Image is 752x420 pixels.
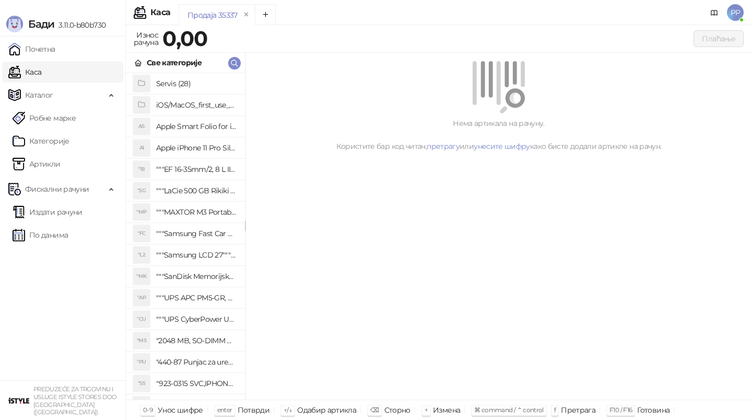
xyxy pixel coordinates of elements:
span: PP [727,4,744,21]
h4: Apple Smart Folio for iPad mini (A17 Pro) - Sage [156,118,237,135]
span: ⌫ [370,406,379,414]
h4: Servis (28) [156,75,237,92]
div: "S5 [133,375,150,392]
div: Измена [433,403,460,417]
a: Категорије [13,131,69,151]
div: Одабир артикла [297,403,356,417]
h4: "923-0315 SVC,IPHONE 5/5S BATTERY REMOVAL TRAY Držač za iPhone sa kojim se otvara display [156,375,237,392]
span: F10 / F16 [609,406,632,414]
div: Све категорије [147,57,202,68]
div: Продаја 35337 [187,9,238,21]
button: Плаћање [694,30,744,47]
div: "L2 [133,247,150,263]
div: "MP [133,204,150,220]
span: Каталог [25,85,53,106]
div: Нема артикала на рачуну. Користите бар код читач, или како бисте додали артикле на рачун. [258,118,739,152]
div: Сторно [384,403,410,417]
a: Издати рачуни [13,202,83,223]
div: "MS [133,332,150,349]
a: ArtikliАртикли [13,154,61,174]
img: 64x64-companyLogo-77b92cf4-9946-4f36-9751-bf7bb5fd2c7d.png [8,390,29,411]
div: Претрага [561,403,595,417]
h4: """SanDisk Memorijska kartica 256GB microSDXC sa SD adapterom SDSQXA1-256G-GN6MA - Extreme PLUS, ... [156,268,237,285]
span: Фискални рачуни [25,179,89,200]
img: Logo [6,16,23,32]
h4: Apple iPhone 11 Pro Silicone Case - Black [156,139,237,156]
button: Add tab [255,4,276,25]
div: "CU [133,311,150,328]
h4: """Samsung Fast Car Charge Adapter, brzi auto punja_, boja crna""" [156,225,237,242]
h4: """LaCie 500 GB Rikiki USB 3.0 / Ultra Compact & Resistant aluminum / USB 3.0 / 2.5""""""" [156,182,237,199]
a: Робне марке [13,108,76,129]
span: ⌘ command / ⌃ control [474,406,544,414]
a: претрагу [427,142,460,151]
h4: "2048 MB, SO-DIMM DDRII, 667 MHz, Napajanje 1,8 0,1 V, Latencija CL5" [156,332,237,349]
h4: "440-87 Punjac za uredjaje sa micro USB portom 4/1, Stand." [156,354,237,370]
div: "5G [133,182,150,199]
h4: """EF 16-35mm/2, 8 L III USM""" [156,161,237,178]
span: 0-9 [143,406,152,414]
span: enter [217,406,232,414]
h4: """UPS CyberPower UT650EG, 650VA/360W , line-int., s_uko, desktop""" [156,311,237,328]
div: "PU [133,354,150,370]
div: Каса [150,8,170,17]
div: Унос шифре [158,403,203,417]
div: "18 [133,161,150,178]
small: PREDUZEĆE ZA TRGOVINU I USLUGE ISTYLE STORES DOO [GEOGRAPHIC_DATA] ([GEOGRAPHIC_DATA]) [33,386,117,416]
h4: """UPS APC PM5-GR, Essential Surge Arrest,5 utic_nica""" [156,289,237,306]
h4: "923-0448 SVC,IPHONE,TOURQUE DRIVER KIT .65KGF- CM Šrafciger " [156,396,237,413]
button: remove [240,10,253,19]
div: Готовина [637,403,669,417]
a: Документација [706,4,723,21]
div: "SD [133,396,150,413]
div: grid [126,73,245,400]
a: По данима [13,225,68,246]
span: 3.11.0-b80b730 [54,20,105,30]
div: AI [133,139,150,156]
div: Потврди [238,403,270,417]
a: Каса [8,62,41,83]
span: f [554,406,556,414]
div: "AP [133,289,150,306]
div: AS [133,118,150,135]
a: Почетна [8,39,55,60]
div: "FC [133,225,150,242]
span: Бади [28,18,54,30]
a: унесите шифру [474,142,530,151]
span: ↑/↓ [284,406,292,414]
h4: iOS/MacOS_first_use_assistance (4) [156,97,237,113]
div: "MK [133,268,150,285]
h4: """MAXTOR M3 Portable 2TB 2.5"""" crni eksterni hard disk HX-M201TCB/GM""" [156,204,237,220]
div: Износ рачуна [132,28,160,49]
span: + [425,406,428,414]
h4: """Samsung LCD 27"""" C27F390FHUXEN""" [156,247,237,263]
strong: 0,00 [162,26,207,51]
